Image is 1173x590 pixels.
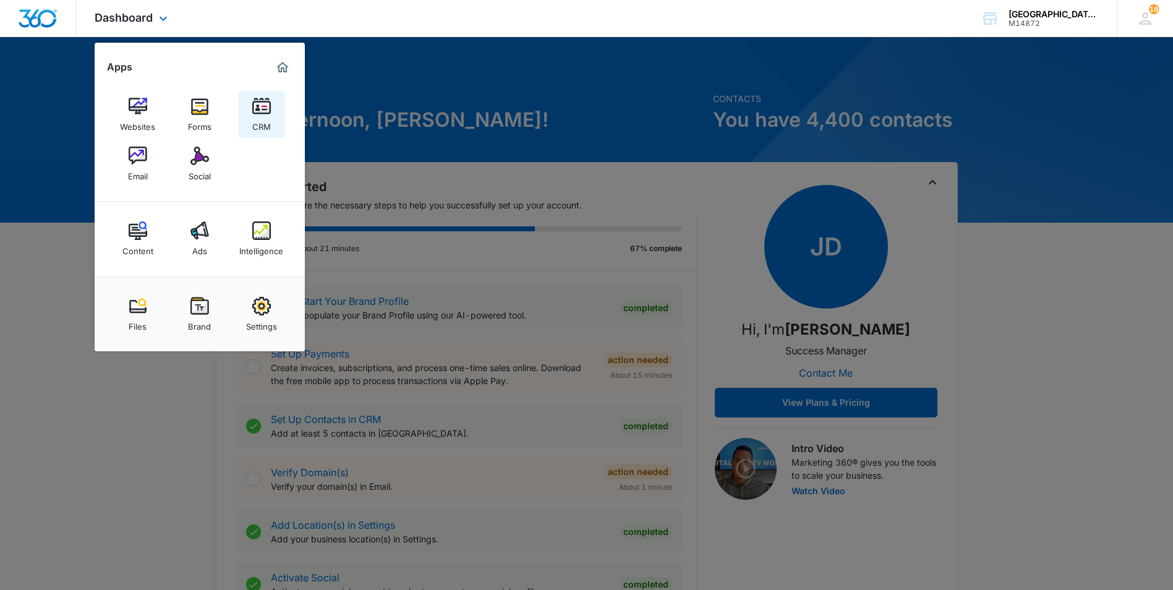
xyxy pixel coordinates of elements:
a: Content [114,215,161,262]
span: Dashboard [95,11,153,24]
div: account id [1009,19,1099,28]
a: Social [176,140,223,187]
a: Forms [176,91,223,138]
div: Settings [246,315,277,331]
a: Ads [176,215,223,262]
a: Settings [238,291,285,338]
a: Files [114,291,161,338]
div: Brand [188,315,211,331]
a: Marketing 360® Dashboard [273,58,292,77]
div: Intelligence [239,240,283,256]
div: Social [189,165,211,181]
a: Brand [176,291,223,338]
div: account name [1009,9,1099,19]
span: 18 [1149,4,1159,14]
div: Websites [120,116,155,132]
div: Ads [192,240,207,256]
a: CRM [238,91,285,138]
h2: Apps [107,61,132,73]
div: Content [122,240,153,256]
div: Forms [188,116,211,132]
div: notifications count [1149,4,1159,14]
div: CRM [252,116,271,132]
a: Intelligence [238,215,285,262]
a: Email [114,140,161,187]
a: Websites [114,91,161,138]
div: Files [129,315,147,331]
div: Email [128,165,148,181]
